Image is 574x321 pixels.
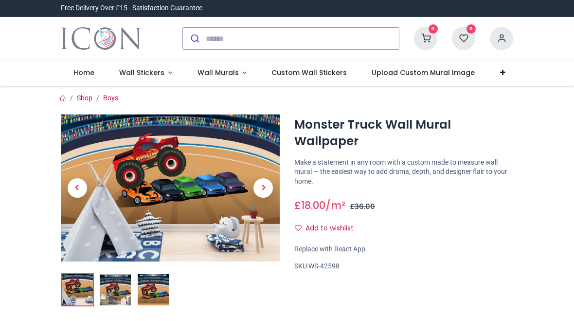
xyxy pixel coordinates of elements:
[309,3,513,13] iframe: Customer reviews powered by Trustpilot
[325,198,345,212] span: /m²
[294,262,513,271] div: SKU:
[294,158,513,187] p: Make a statement in any room with a custom made to measure wall mural — the easiest way to add dr...
[185,60,259,86] a: Wall Murals
[68,178,87,198] span: Previous
[73,68,94,77] span: Home
[247,136,280,239] a: Next
[107,60,185,86] a: Wall Stickers
[295,225,302,231] i: Add to wishlist
[183,28,206,49] button: Submit
[253,178,273,198] span: Next
[61,136,94,239] a: Previous
[62,274,93,305] img: Monster Truck Wall Mural Wallpaper
[350,202,375,211] span: £
[308,262,340,270] span: WS-42598
[61,114,280,261] img: Monster Truck Wall Mural Wallpaper
[429,24,438,34] sup: 0
[61,3,202,13] div: Free Delivery Over £15 - Satisfaction Guarantee
[294,116,513,150] h1: Monster Truck Wall Mural Wallpaper
[294,198,325,212] span: £
[372,68,475,77] span: Upload Custom Mural Image
[197,68,239,77] span: Wall Murals
[294,220,362,237] button: Add to wishlistAdd to wishlist
[301,198,325,212] span: 18.00
[452,34,475,42] a: 0
[138,274,169,305] img: WS-42598-03
[414,34,437,42] a: 0
[103,94,118,102] a: Boys
[294,245,513,254] div: Replace with React App.
[119,68,164,77] span: Wall Stickers
[100,274,131,305] img: WS-42598-02
[355,202,375,211] span: 36.00
[271,68,347,77] span: Custom Wall Stickers
[61,25,141,52] img: Icon Wall Stickers
[77,94,92,102] a: Shop
[61,25,141,52] a: Logo of Icon Wall Stickers
[466,24,476,34] sup: 0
